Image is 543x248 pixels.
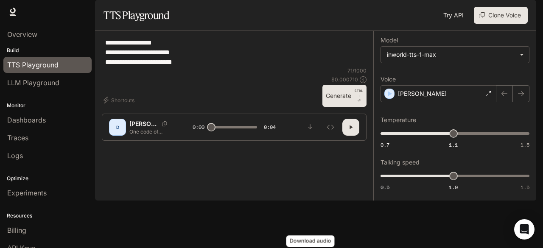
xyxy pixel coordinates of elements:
span: 1.1 [449,141,458,148]
p: [PERSON_NAME] [398,89,447,98]
button: Copy Voice ID [159,121,171,126]
p: CTRL + [355,88,363,98]
span: 0:00 [193,123,204,131]
span: 0:04 [264,123,276,131]
p: One code of peace. One algorithm of justice. One world… united by data. [129,128,172,135]
span: 1.5 [521,141,529,148]
button: GenerateCTRL +⏎ [322,85,367,107]
p: Model [381,37,398,43]
button: Inspect [322,119,339,136]
a: Try API [440,7,467,24]
div: D [111,120,124,134]
div: Open Intercom Messenger [514,219,535,240]
span: 1.5 [521,184,529,191]
button: Download audio [302,119,319,136]
p: Talking speed [381,159,420,165]
span: 1.0 [449,184,458,191]
button: Shortcuts [102,93,138,107]
p: Voice [381,76,396,82]
p: Temperature [381,117,416,123]
p: [PERSON_NAME] [129,120,159,128]
p: $ 0.000710 [331,76,358,83]
span: 0.7 [381,141,389,148]
span: 0.5 [381,184,389,191]
p: 71 / 1000 [347,67,367,74]
div: Download audio [286,235,335,247]
div: inworld-tts-1-max [381,47,529,63]
div: inworld-tts-1-max [387,50,515,59]
p: ⏎ [355,88,363,103]
h1: TTS Playground [104,7,169,24]
button: Clone Voice [474,7,528,24]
